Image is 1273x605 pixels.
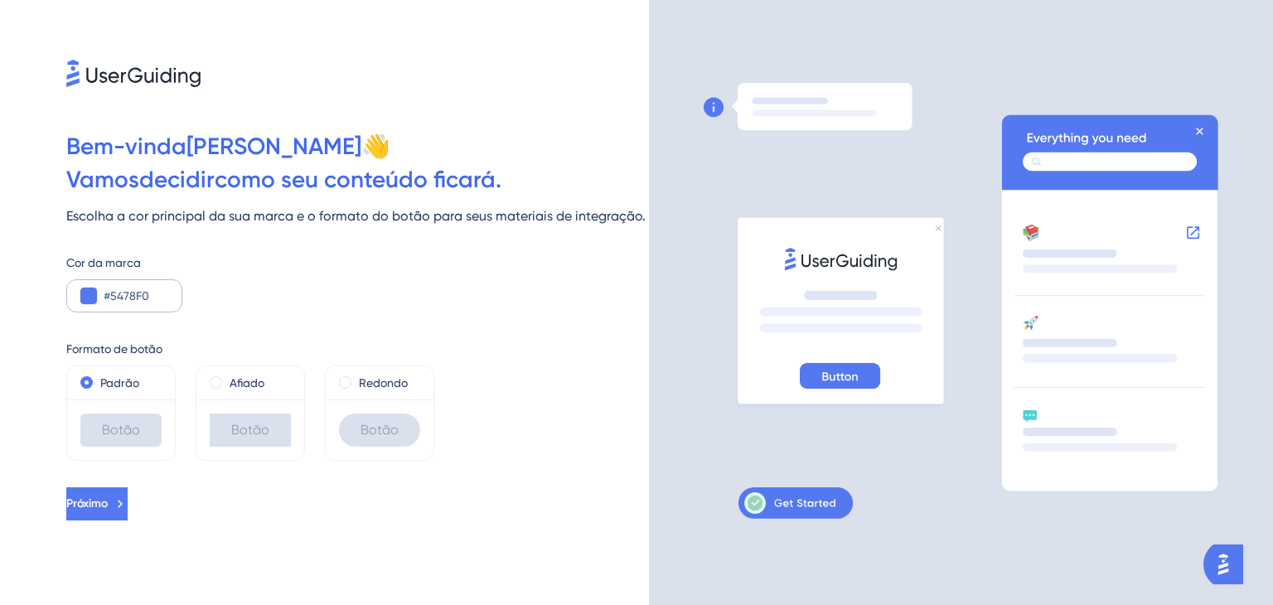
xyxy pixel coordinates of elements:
[66,487,128,520] button: Próximo
[215,166,501,193] font: como seu conteúdo ficará.
[66,166,139,193] font: Vamos
[66,256,141,269] font: Cor da marca
[361,133,390,160] font: 👋
[66,208,646,224] font: Escolha a cor principal da sua marca e o formato do botão para seus materiais de integração.
[139,166,215,193] font: decidir
[66,496,108,511] font: Próximo
[359,376,408,390] font: Redondo
[361,422,399,438] font: Botão
[102,422,140,438] font: Botão
[100,376,139,390] font: Padrão
[66,342,162,356] font: Formato de botão
[231,422,269,438] font: Botão
[230,376,264,390] font: Afiado
[66,133,186,160] font: Bem-vinda
[186,133,361,160] font: [PERSON_NAME]
[1203,540,1253,589] iframe: Iniciador do Assistente de IA do UserGuiding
